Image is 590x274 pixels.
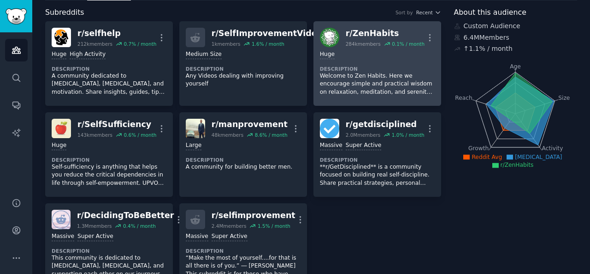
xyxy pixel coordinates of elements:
div: 0.1 % / month [392,41,425,47]
dt: Description [320,66,435,72]
a: r/SelfImprovementVideos1kmembers1.6% / monthMedium SizeDescriptionAny Videos dealing with improvi... [179,21,307,106]
span: r/ZenHabits [501,162,534,168]
p: Any Videos dealing with improving yourself [186,72,301,88]
div: 212k members [77,41,112,47]
div: Custom Audience [454,21,578,31]
dt: Description [186,157,301,163]
div: Super Active [346,141,382,150]
div: Medium Size [186,50,222,59]
div: r/ ZenHabits [346,28,425,39]
div: 1.6 % / month [252,41,284,47]
p: **r/GetDisciplined** is a community focused on building real self-discipline. Share practical str... [320,163,435,188]
img: selfhelp [52,28,71,47]
div: 2.4M members [212,223,247,229]
span: Reddit Avg [472,154,502,160]
a: selfhelpr/selfhelp212kmembers0.7% / monthHugeHigh ActivityDescriptionA community dedicated to [ME... [45,21,173,106]
img: GummySearch logo [6,8,27,24]
div: 1.3M members [77,223,112,229]
dt: Description [186,66,301,72]
p: A community for building better men. [186,163,301,171]
div: ↑ 1.1 % / month [464,44,513,54]
a: SelfSufficiencyr/SelfSufficiency143kmembers0.6% / monthHugeDescriptionSelf-sufficiency is anythin... [45,112,173,197]
dt: Description [52,248,166,254]
tspan: Activity [542,145,563,152]
div: 284k members [346,41,381,47]
div: r/ getdisciplined [346,119,425,130]
div: 1.5 % / month [258,223,290,229]
div: Large [186,141,201,150]
span: Subreddits [45,7,84,18]
img: DecidingToBeBetter [52,210,71,229]
div: 0.7 % / month [124,41,156,47]
tspan: Reach [455,94,472,101]
div: Huge [320,50,335,59]
div: 0.4 % / month [123,223,156,229]
div: 8.6 % / month [255,132,288,138]
div: High Activity [70,50,106,59]
span: About this audience [454,7,526,18]
div: 1k members [212,41,241,47]
div: Massive [52,232,74,241]
div: r/ manprovement [212,119,288,130]
p: Welcome to Zen Habits. Here we encourage simple and practical wisdom on relaxation, meditation, a... [320,72,435,97]
div: r/ selfimprovement [212,210,295,221]
div: 1.0 % / month [392,132,425,138]
tspan: Growth [468,145,489,152]
div: r/ SelfSufficiency [77,119,156,130]
div: r/ DecidingToBeBetter [77,210,174,221]
img: getdisciplined [320,119,339,138]
div: Super Active [77,232,113,241]
dt: Description [52,66,166,72]
tspan: Age [510,63,521,70]
div: Massive [320,141,342,150]
dt: Description [186,248,301,254]
img: ZenHabits [320,28,339,47]
div: 6.4M Members [454,33,578,43]
tspan: Size [558,94,570,101]
div: 48k members [212,132,243,138]
button: Recent [416,9,441,16]
div: Huge [52,50,66,59]
a: getdisciplinedr/getdisciplined2.0Mmembers1.0% / monthMassiveSuper ActiveDescription**r/GetDiscipl... [313,112,441,197]
div: 143k members [77,132,112,138]
div: Super Active [212,232,248,241]
div: Huge [52,141,66,150]
dt: Description [52,157,166,163]
div: Massive [186,232,208,241]
a: ZenHabitsr/ZenHabits284kmembers0.1% / monthHugeDescriptionWelcome to Zen Habits. Here we encourag... [313,21,441,106]
div: r/ SelfImprovementVideos [212,28,327,39]
img: SelfSufficiency [52,119,71,138]
span: Recent [416,9,433,16]
div: r/ selfhelp [77,28,156,39]
p: A community dedicated to [MEDICAL_DATA], [MEDICAL_DATA], and motivation. Share insights, guides, ... [52,72,166,97]
dt: Description [320,157,435,163]
div: 2.0M members [346,132,381,138]
div: Sort by [395,9,413,16]
img: manprovement [186,119,205,138]
div: 0.6 % / month [124,132,156,138]
p: Self-sufficiency is anything that helps you reduce the critical dependencies in life through self... [52,163,166,188]
span: [MEDICAL_DATA] [515,154,562,160]
a: manprovementr/manprovement48kmembers8.6% / monthLargeDescriptionA community for building better men. [179,112,307,197]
